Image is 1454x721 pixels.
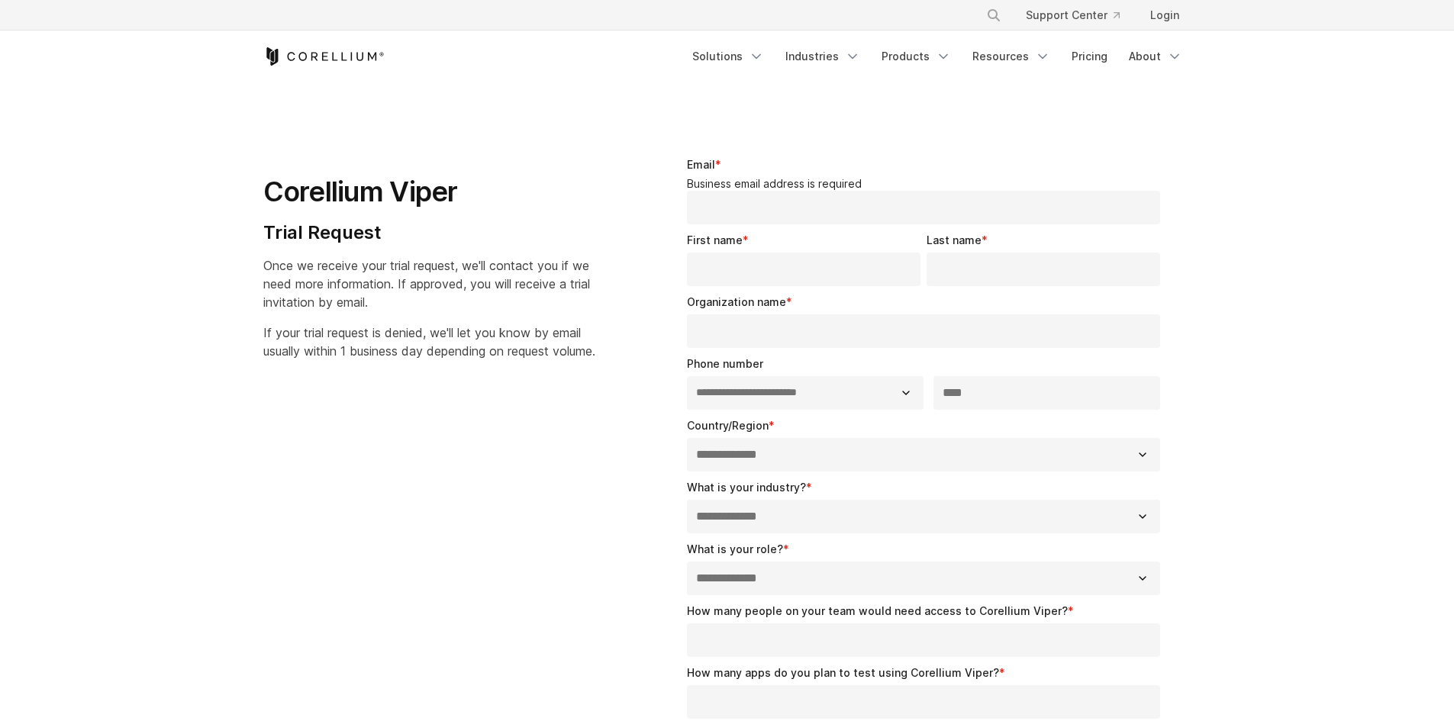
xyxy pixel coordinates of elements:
a: Products [872,43,960,70]
span: What is your role? [687,542,783,555]
span: If your trial request is denied, we'll let you know by email usually within 1 business day depend... [263,325,595,359]
h4: Trial Request [263,221,595,244]
a: Support Center [1014,2,1132,29]
span: Country/Region [687,419,769,432]
a: Industries [776,43,869,70]
span: Last name [927,233,982,246]
span: How many apps do you plan to test using Corellium Viper? [687,666,999,679]
div: Navigation Menu [683,43,1191,70]
a: Corellium Home [263,47,385,66]
span: How many people on your team would need access to Corellium Viper? [687,604,1068,617]
a: About [1120,43,1191,70]
button: Search [980,2,1007,29]
a: Solutions [683,43,773,70]
span: Email [687,158,715,171]
span: Phone number [687,357,763,370]
a: Pricing [1062,43,1117,70]
div: Navigation Menu [968,2,1191,29]
span: Once we receive your trial request, we'll contact you if we need more information. If approved, y... [263,258,590,310]
legend: Business email address is required [687,177,1167,191]
span: Organization name [687,295,786,308]
a: Resources [963,43,1059,70]
span: First name [687,233,743,246]
h1: Corellium Viper [263,175,595,209]
a: Login [1138,2,1191,29]
span: What is your industry? [687,481,806,494]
